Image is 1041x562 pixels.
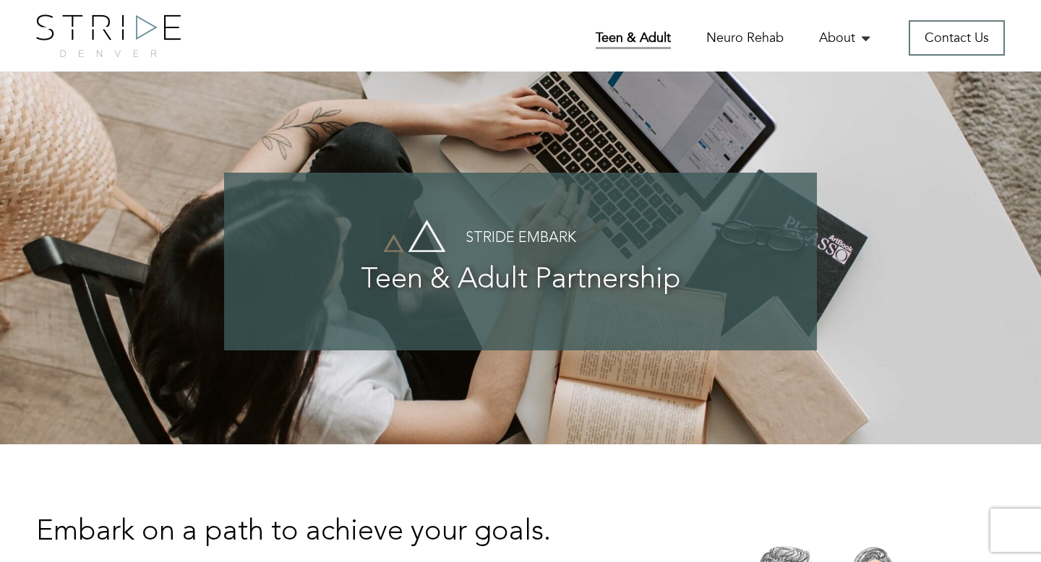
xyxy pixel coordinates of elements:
h3: Teen & Adult Partnership [253,264,788,296]
a: Teen & Adult [596,29,671,49]
a: Neuro Rehab [706,29,784,47]
img: logo.png [36,14,181,57]
h4: Stride Embark [253,230,788,246]
a: Contact Us [909,20,1005,56]
h3: Embark on a path to achieve your goals. [36,516,674,548]
a: About [819,29,873,47]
